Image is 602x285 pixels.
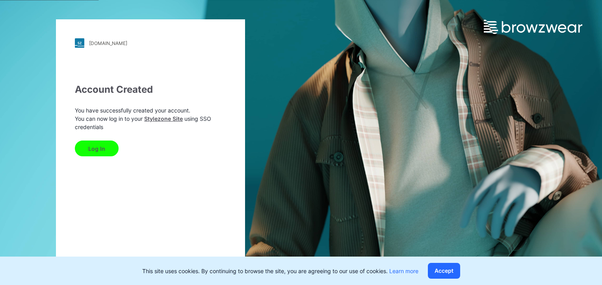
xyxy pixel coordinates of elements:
[75,141,119,156] button: Log In
[428,263,460,279] button: Accept
[75,38,84,48] img: stylezone-logo.562084cfcfab977791bfbf7441f1a819.svg
[484,20,582,34] img: browzwear-logo.e42bd6dac1945053ebaf764b6aa21510.svg
[144,115,183,122] a: Stylezone Site
[75,38,226,48] a: [DOMAIN_NAME]
[142,267,418,275] p: This site uses cookies. By continuing to browse the site, you are agreeing to our use of cookies.
[89,40,127,46] div: [DOMAIN_NAME]
[389,268,418,274] a: Learn more
[75,106,226,114] p: You have successfully created your account.
[75,114,226,131] p: You can now log in to your using SSO credentials
[75,82,226,97] div: Account Created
